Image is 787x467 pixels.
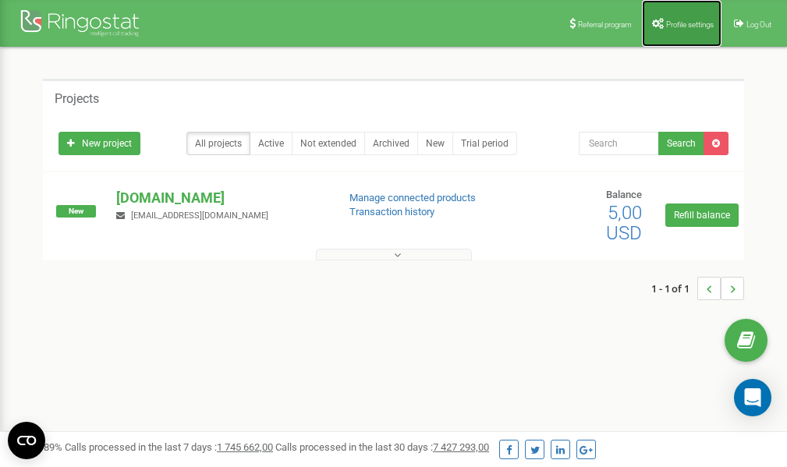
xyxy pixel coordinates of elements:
[55,92,99,106] h5: Projects
[349,206,434,218] a: Transaction history
[8,422,45,459] button: Open CMP widget
[275,441,489,453] span: Calls processed in the last 30 days :
[433,441,489,453] u: 7 427 293,00
[651,277,697,300] span: 1 - 1 of 1
[364,132,418,155] a: Archived
[651,261,744,316] nav: ...
[186,132,250,155] a: All projects
[606,189,642,200] span: Balance
[116,188,324,208] p: [DOMAIN_NAME]
[579,132,659,155] input: Search
[658,132,704,155] button: Search
[131,211,268,221] span: [EMAIL_ADDRESS][DOMAIN_NAME]
[665,203,739,227] a: Refill balance
[349,192,476,203] a: Manage connected products
[250,132,292,155] a: Active
[56,205,96,218] span: New
[58,132,140,155] a: New project
[734,379,771,416] div: Open Intercom Messenger
[578,20,632,29] span: Referral program
[217,441,273,453] u: 1 745 662,00
[292,132,365,155] a: Not extended
[452,132,517,155] a: Trial period
[417,132,453,155] a: New
[606,202,642,244] span: 5,00 USD
[666,20,714,29] span: Profile settings
[746,20,771,29] span: Log Out
[65,441,273,453] span: Calls processed in the last 7 days :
